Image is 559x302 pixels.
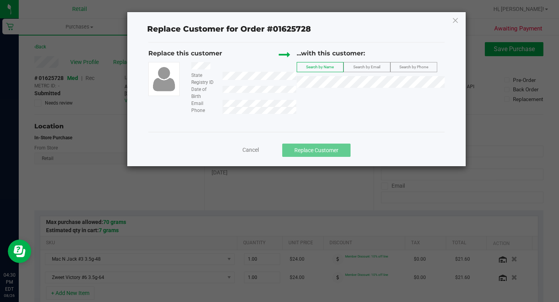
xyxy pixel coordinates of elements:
[150,66,178,92] img: user-icon.png
[185,107,223,114] div: Phone
[8,240,31,263] iframe: Resource center
[148,50,222,57] span: Replace this customer
[297,50,365,57] span: ...with this customer:
[242,147,259,153] span: Cancel
[306,65,334,69] span: Search by Name
[185,86,223,100] div: Date of Birth
[399,65,428,69] span: Search by Phone
[282,144,351,157] button: Replace Customer
[353,65,380,69] span: Search by Email
[185,100,223,107] div: Email
[185,72,223,86] div: State Registry ID
[142,23,315,36] span: Replace Customer for Order #01625728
